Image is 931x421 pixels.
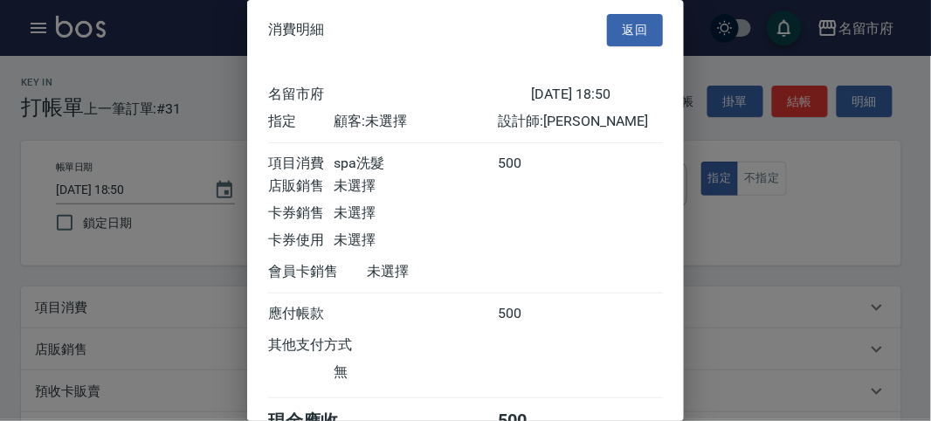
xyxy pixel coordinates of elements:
[268,231,334,250] div: 卡券使用
[367,263,531,281] div: 未選擇
[268,155,334,173] div: 項目消費
[334,155,498,173] div: spa洗髮
[607,14,663,46] button: 返回
[334,231,498,250] div: 未選擇
[334,204,498,223] div: 未選擇
[268,113,334,131] div: 指定
[268,263,367,281] div: 會員卡銷售
[268,86,531,104] div: 名留市府
[268,177,334,196] div: 店販銷售
[268,305,334,323] div: 應付帳款
[531,86,663,104] div: [DATE] 18:50
[268,204,334,223] div: 卡券銷售
[268,336,400,355] div: 其他支付方式
[334,363,498,382] div: 無
[334,177,498,196] div: 未選擇
[499,113,663,131] div: 設計師: [PERSON_NAME]
[499,155,564,173] div: 500
[499,305,564,323] div: 500
[334,113,498,131] div: 顧客: 未選擇
[268,21,324,38] span: 消費明細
